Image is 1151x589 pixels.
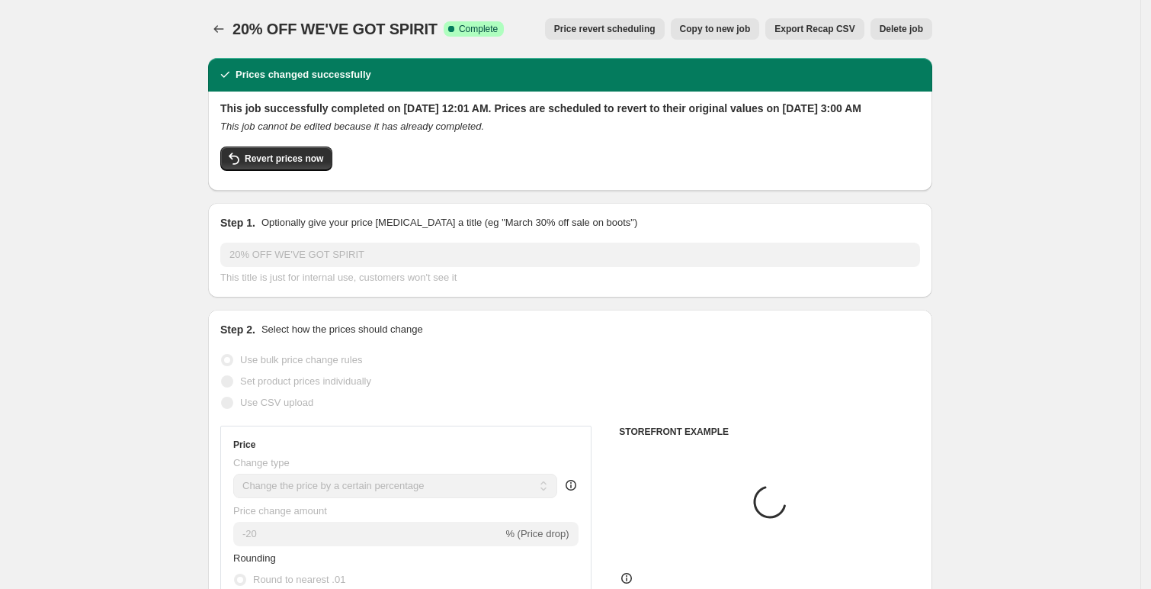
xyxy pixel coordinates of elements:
h3: Price [233,439,255,451]
button: Copy to new job [671,18,760,40]
button: Export Recap CSV [765,18,864,40]
span: Placeholder [801,521,858,533]
span: Placeholder [627,521,684,533]
div: $59.05 [627,539,658,555]
div: help [563,478,579,493]
button: Price change jobs [208,18,229,40]
span: Complete [459,23,498,35]
button: Delete job [870,18,932,40]
i: This job cannot be edited because it has already completed. [220,121,484,132]
p: Select how the prices should change [261,322,423,337]
h2: Prices changed successfully [236,67,371,82]
h2: Step 2. [220,322,255,337]
span: Rounding [233,552,276,564]
div: $53.15 [801,539,832,555]
span: Delete job [880,23,923,35]
input: 30% off holiday sale [220,243,920,267]
span: This title is just for internal use, customers won't see it [220,272,457,283]
strike: $65.61 [664,539,694,555]
span: Set product prices individually [240,375,371,387]
p: Optionally give your price [MEDICAL_DATA] a title (eg "March 30% off sale on boots") [261,215,637,230]
span: Export Recap CSV [774,23,854,35]
h2: This job successfully completed on [DATE] 12:01 AM. Prices are scheduled to revert to their origi... [220,101,920,116]
h2: Step 1. [220,215,255,230]
span: Copy to new job [680,23,751,35]
strike: $59.05 [837,539,867,555]
span: Price change amount [233,505,327,517]
span: Use CSV upload [240,397,313,408]
span: 20% OFF WE'VE GOT SPIRIT [232,21,438,37]
button: Revert prices now [220,146,332,171]
input: -15 [233,522,502,546]
span: Price revert scheduling [554,23,656,35]
span: Use bulk price change rules [240,354,362,365]
h6: STOREFRONT EXAMPLE [619,426,920,438]
span: Revert prices now [245,153,323,165]
button: Price revert scheduling [545,18,665,40]
span: % (Price drop) [505,528,569,539]
span: Change type [233,457,290,468]
span: Round to nearest .01 [253,574,345,585]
